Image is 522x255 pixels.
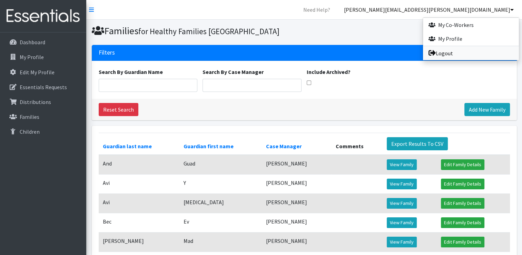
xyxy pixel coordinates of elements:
[441,179,484,189] a: Edit Family Details
[20,128,40,135] p: Children
[103,143,152,150] a: Guardian last name
[262,174,332,193] td: [PERSON_NAME]
[423,18,519,32] a: My Co-Workers
[99,155,179,174] td: And
[20,69,55,76] p: Edit My Profile
[99,174,179,193] td: Avi
[99,232,179,252] td: [PERSON_NAME]
[387,159,417,170] a: View Family
[99,49,115,56] h3: Filters
[99,68,163,76] label: Search By Guardian Name
[441,217,484,228] a: Edit Family Details
[3,35,83,49] a: Dashboard
[262,232,332,252] td: [PERSON_NAME]
[387,237,417,247] a: View Family
[307,68,351,76] label: Include Archived?
[262,155,332,174] td: [PERSON_NAME]
[266,143,302,150] a: Case Manager
[20,113,39,120] p: Families
[92,25,302,37] h1: Families
[423,46,519,60] a: Logout
[179,213,262,232] td: Ev
[184,143,234,150] a: Guardian first name
[298,3,336,17] a: Need Help?
[99,103,138,116] a: Reset Search
[3,110,83,124] a: Families
[20,39,45,46] p: Dashboard
[99,193,179,213] td: Avi
[20,98,51,105] p: Distributions
[3,65,83,79] a: Edit My Profile
[338,3,519,17] a: [PERSON_NAME][EMAIL_ADDRESS][PERSON_NAME][DOMAIN_NAME]
[441,237,484,247] a: Edit Family Details
[262,213,332,232] td: [PERSON_NAME]
[179,232,262,252] td: Mad
[179,155,262,174] td: Guad
[262,193,332,213] td: [PERSON_NAME]
[332,133,383,155] th: Comments
[3,95,83,109] a: Distributions
[3,50,83,64] a: My Profile
[20,84,67,91] p: Essentials Requests
[179,193,262,213] td: [MEDICAL_DATA]
[387,137,448,150] a: Export Results To CSV
[20,54,44,60] p: My Profile
[138,26,279,36] small: for Healthy Families [GEOGRAPHIC_DATA]
[3,4,83,28] img: HumanEssentials
[464,103,510,116] a: Add New Family
[179,174,262,193] td: Y
[423,32,519,46] a: My Profile
[3,125,83,139] a: Children
[387,217,417,228] a: View Family
[387,198,417,209] a: View Family
[441,159,484,170] a: Edit Family Details
[203,68,264,76] label: Search By Case Manager
[99,213,179,232] td: Bec
[3,80,83,94] a: Essentials Requests
[387,179,417,189] a: View Family
[441,198,484,209] a: Edit Family Details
